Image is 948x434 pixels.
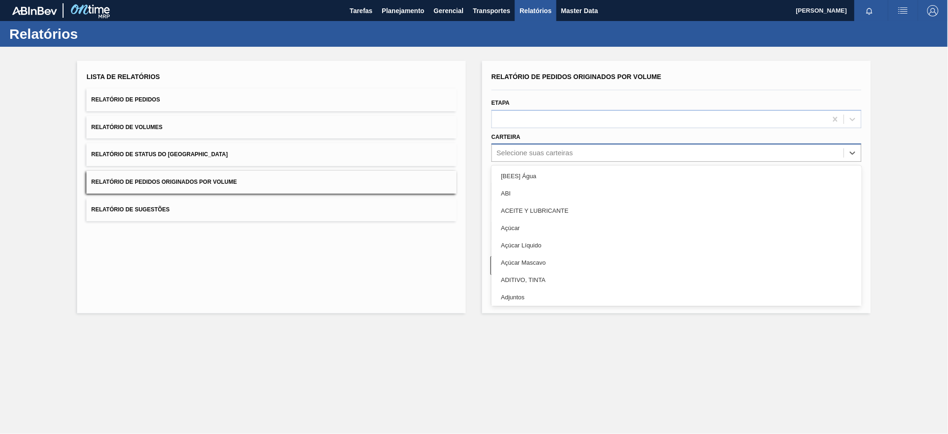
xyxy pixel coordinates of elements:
[91,96,160,103] span: Relatório de Pedidos
[491,256,672,275] button: Limpar
[86,143,456,166] button: Relatório de Status do [GEOGRAPHIC_DATA]
[492,167,862,185] div: [BEES] Água
[12,7,57,15] img: TNhmsLtSVTkK8tSr43FrP2fwEKptu5GPRR3wAAAABJRU5ErkJggg==
[492,289,862,306] div: Adjuntos
[91,151,228,158] span: Relatório de Status do [GEOGRAPHIC_DATA]
[492,73,662,80] span: Relatório de Pedidos Originados por Volume
[492,202,862,219] div: ACEITE Y LUBRICANTE
[382,5,424,16] span: Planejamento
[492,185,862,202] div: ABI
[86,171,456,194] button: Relatório de Pedidos Originados por Volume
[86,88,456,111] button: Relatório de Pedidos
[898,5,909,16] img: userActions
[492,134,520,140] label: Carteira
[91,206,170,213] span: Relatório de Sugestões
[927,5,939,16] img: Logout
[497,149,573,157] div: Selecione suas carteiras
[492,237,862,254] div: Açúcar Líquido
[473,5,510,16] span: Transportes
[86,116,456,139] button: Relatório de Volumes
[91,124,162,130] span: Relatório de Volumes
[86,73,160,80] span: Lista de Relatórios
[855,4,884,17] button: Notificações
[492,219,862,237] div: Açúcar
[492,271,862,289] div: ADITIVO, TINTA
[434,5,464,16] span: Gerencial
[350,5,373,16] span: Tarefas
[520,5,551,16] span: Relatórios
[492,254,862,271] div: Açúcar Mascavo
[9,29,175,39] h1: Relatórios
[91,179,237,185] span: Relatório de Pedidos Originados por Volume
[492,100,510,106] label: Etapa
[86,198,456,221] button: Relatório de Sugestões
[561,5,598,16] span: Master Data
